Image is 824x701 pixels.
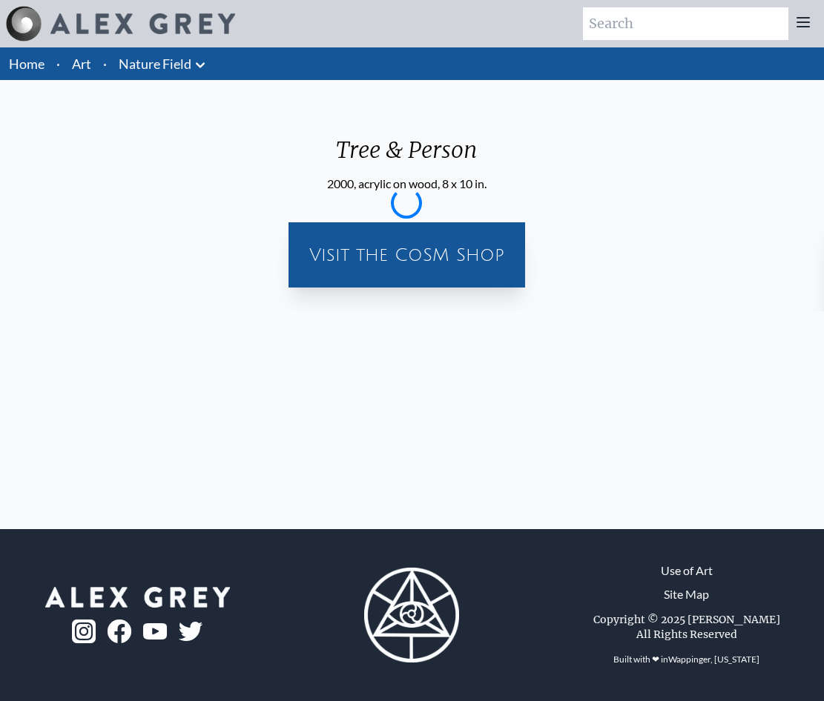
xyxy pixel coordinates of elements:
[50,47,66,80] li: ·
[9,56,45,72] a: Home
[607,648,765,671] div: Built with ❤ in
[583,7,788,40] input: Search
[143,623,167,640] img: youtube-logo.png
[179,622,202,641] img: twitter-logo.png
[636,627,737,642] div: All Rights Reserved
[593,612,780,627] div: Copyright © 2025 [PERSON_NAME]
[297,231,516,279] a: Visit the CoSM Shop
[324,175,489,193] div: 2000, acrylic on wood, 8 x 10 in.
[324,136,489,175] div: Tree & Person
[668,654,759,665] a: Wappinger, [US_STATE]
[72,53,91,74] a: Art
[72,619,96,643] img: ig-logo.png
[119,53,191,74] a: Nature Field
[108,619,131,643] img: fb-logo.png
[664,585,709,603] a: Site Map
[661,562,713,579] a: Use of Art
[97,47,113,80] li: ·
